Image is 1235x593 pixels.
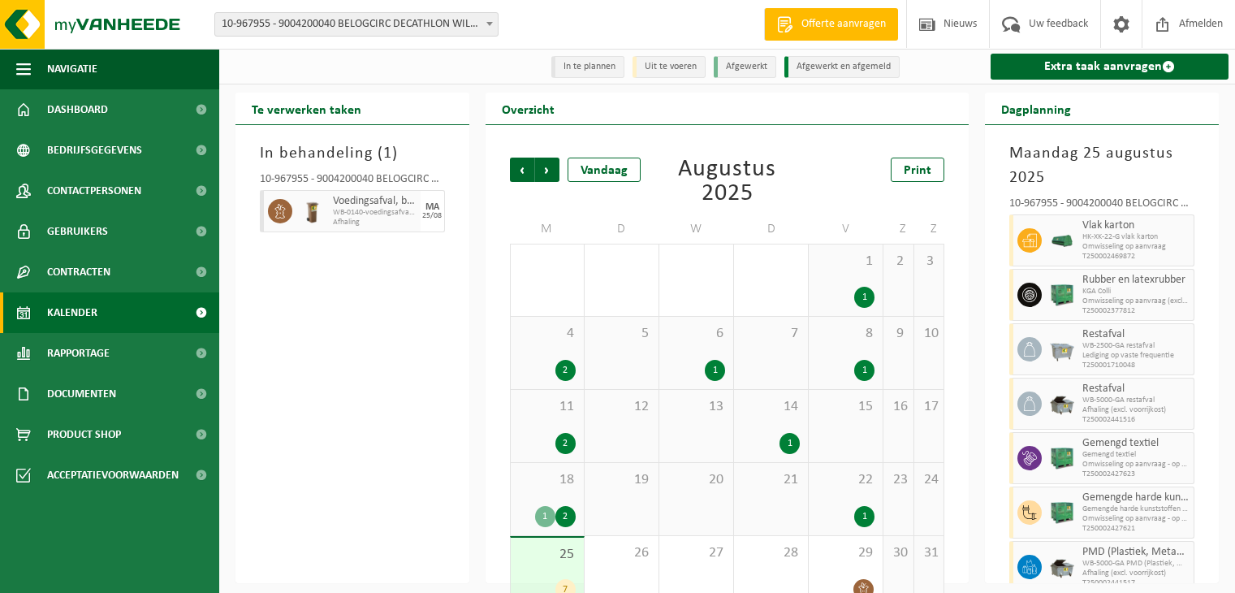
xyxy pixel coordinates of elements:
li: Afgewerkt en afgemeld [784,56,900,78]
span: Product Shop [47,414,121,455]
div: 10-967955 - 9004200040 BELOGCIRC DECATHLON WILLEBROEK - WILLEBROEK [1009,198,1194,214]
span: Volgende [535,158,559,182]
div: 25/08 [422,212,442,220]
div: 2 [555,360,576,381]
span: Contactpersonen [47,171,141,211]
span: 17 [922,398,936,416]
td: V [809,214,883,244]
td: Z [883,214,913,244]
span: Offerte aanvragen [797,16,890,32]
span: 10 [922,325,936,343]
span: T250001710048 [1082,361,1190,370]
img: PB-HB-1400-HPE-GN-01 [1050,500,1074,525]
span: 13 [667,398,725,416]
span: Rapportage [47,333,110,374]
li: Afgewerkt [714,56,776,78]
span: 25 [519,546,576,564]
span: T250002469872 [1082,252,1190,262]
span: WB-0140-voedingsafval, bevat producten van dierlijke oor [333,208,417,218]
span: Dashboard [47,89,108,130]
span: Print [904,164,931,177]
img: PB-HB-1400-HPE-GN-01 [1050,446,1074,470]
span: 10-967955 - 9004200040 BELOGCIRC DECATHLON WILLEBROEK - WILLEBROEK [214,12,499,37]
span: Navigatie [47,49,97,89]
div: 2 [555,506,576,527]
span: 3 [922,253,936,271]
div: Vandaag [568,158,641,182]
span: 7 [742,325,800,343]
h2: Te verwerken taken [235,93,378,124]
img: WB-0140-HPE-BN-01 [300,199,325,223]
span: T250002377812 [1082,306,1190,316]
span: Gemengd textiel [1082,450,1190,460]
span: WB-5000-GA PMD (Plastiek, Metaal, Drankkartons) (bedrijven) [1082,559,1190,569]
span: Omwisseling op aanvraag (excl. voorrijkost) [1082,296,1190,306]
div: MA [425,202,439,212]
span: 19 [593,471,650,489]
span: Gebruikers [47,211,108,252]
span: KGA Colli [1082,287,1190,296]
span: 22 [817,471,874,489]
span: 24 [922,471,936,489]
span: Vorige [510,158,534,182]
span: WB-5000-GA restafval [1082,396,1190,405]
span: 18 [519,471,576,489]
span: T250002427621 [1082,524,1190,534]
div: 10-967955 - 9004200040 BELOGCIRC DECATHLON WILLEBROEK - WILLEBROEK [260,174,445,190]
img: PB-HB-1400-HPE-GN-01 [1050,283,1074,307]
td: M [510,214,585,244]
a: Print [891,158,944,182]
span: Voedingsafval, bevat producten van dierlijke oorsprong, onverpakt, categorie 3 [333,195,417,208]
span: 28 [742,544,800,562]
span: Omwisseling op aanvraag [1082,242,1190,252]
img: WB-5000-GAL-GY-01 [1050,555,1074,579]
span: 11 [519,398,576,416]
div: 1 [854,506,874,527]
h2: Dagplanning [985,93,1087,124]
a: Offerte aanvragen [764,8,898,41]
span: 9 [892,325,905,343]
img: HK-XK-22-GN-00 [1050,235,1074,247]
li: In te plannen [551,56,624,78]
span: WB-2500-GA restafval [1082,341,1190,351]
span: Vlak karton [1082,219,1190,232]
img: WB-2500-GAL-GY-01 [1050,337,1074,361]
span: 2 [892,253,905,271]
span: Contracten [47,252,110,292]
span: 6 [667,325,725,343]
span: Restafval [1082,383,1190,396]
span: 20 [667,471,725,489]
div: 1 [779,433,800,454]
h2: Overzicht [486,93,571,124]
span: HK-XK-22-G vlak karton [1082,232,1190,242]
span: Gemengde harde kunststoffen (PE, PP en PVC), recycleerbaar (industrieel) [1082,491,1190,504]
span: Afhaling [333,218,417,227]
span: Afhaling (excl. voorrijkost) [1082,405,1190,415]
span: 21 [742,471,800,489]
h3: In behandeling ( ) [260,141,445,166]
td: W [659,214,734,244]
img: WB-5000-GAL-GY-01 [1050,392,1074,416]
span: 1 [383,145,392,162]
div: 2 [555,433,576,454]
div: 1 [705,360,725,381]
span: 23 [892,471,905,489]
span: 10-967955 - 9004200040 BELOGCIRC DECATHLON WILLEBROEK - WILLEBROEK [215,13,498,36]
span: Documenten [47,374,116,414]
span: Bedrijfsgegevens [47,130,142,171]
span: T250002441516 [1082,415,1190,425]
span: Kalender [47,292,97,333]
span: 31 [922,544,936,562]
span: PMD (Plastiek, Metaal, Drankkartons) (bedrijven) [1082,546,1190,559]
span: Restafval [1082,328,1190,341]
h3: Maandag 25 augustus 2025 [1009,141,1194,190]
span: 14 [742,398,800,416]
span: Acceptatievoorwaarden [47,455,179,496]
td: Z [914,214,945,244]
span: 26 [593,544,650,562]
span: 4 [519,325,576,343]
span: 12 [593,398,650,416]
td: D [734,214,809,244]
div: 1 [854,360,874,381]
span: 1 [817,253,874,271]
